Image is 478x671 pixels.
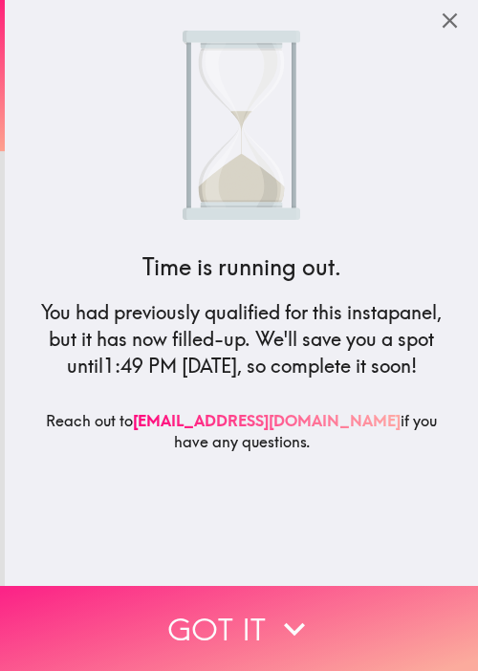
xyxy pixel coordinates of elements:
[133,411,401,430] a: [EMAIL_ADDRESS][DOMAIN_NAME]
[28,299,456,379] h5: You had previously qualified for this instapanel, but it has now filled-up. We'll save you a spot...
[142,251,341,284] h4: Time is running out.
[28,410,456,468] h6: Reach out to if you have any questions.
[183,31,300,221] img: Sand running through an hour glass.
[103,354,237,378] span: 1:49 PM [DATE]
